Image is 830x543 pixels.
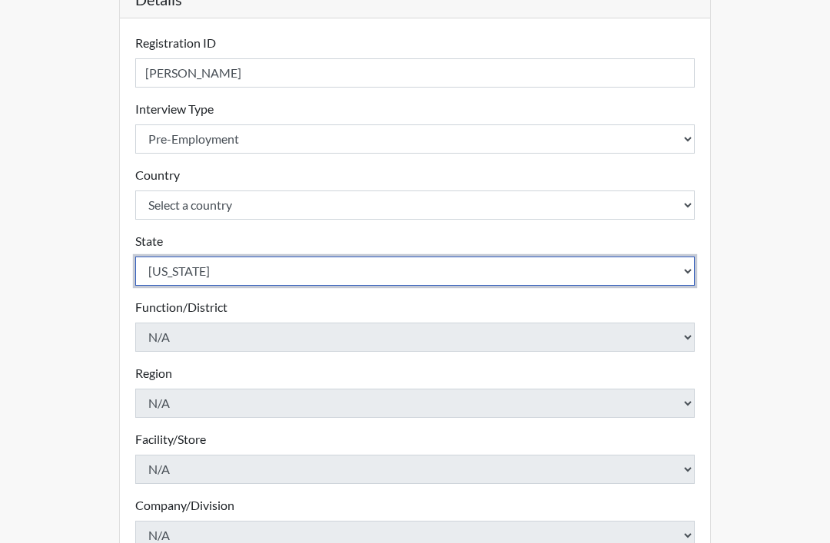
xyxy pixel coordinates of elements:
label: Country [135,167,180,185]
input: Insert a Registration ID, which needs to be a unique alphanumeric value for each interviewee [135,59,695,88]
label: Registration ID [135,35,216,53]
label: Function/District [135,299,227,317]
label: Company/Division [135,497,234,515]
label: Region [135,365,172,383]
label: Facility/Store [135,431,206,449]
label: State [135,233,163,251]
label: Interview Type [135,101,214,119]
